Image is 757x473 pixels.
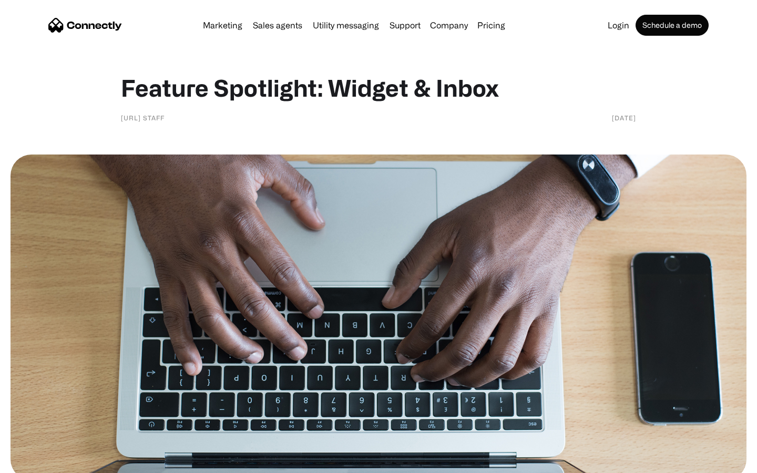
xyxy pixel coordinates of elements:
a: Login [603,21,633,29]
a: Marketing [199,21,247,29]
a: Schedule a demo [636,15,709,36]
a: Sales agents [249,21,306,29]
a: Support [385,21,425,29]
a: home [48,17,122,33]
h1: Feature Spotlight: Widget & Inbox [121,74,636,102]
div: Company [427,18,471,33]
div: Company [430,18,468,33]
div: [URL] staff [121,112,165,123]
aside: Language selected: English [11,455,63,469]
div: [DATE] [612,112,636,123]
a: Utility messaging [309,21,383,29]
a: Pricing [473,21,509,29]
ul: Language list [21,455,63,469]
